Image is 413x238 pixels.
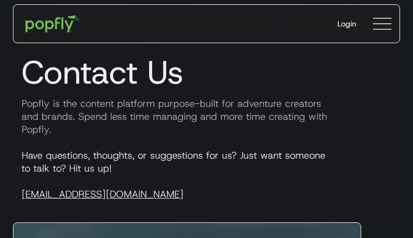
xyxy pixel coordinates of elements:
[13,97,400,136] p: Popfly is the content platform purpose-built for adventure creators and brands. Spend less time m...
[13,149,400,201] p: Have questions, thoughts, or suggestions for us? Just want someone to talk to? Hit us up!
[337,18,356,29] div: Login
[18,8,87,40] a: home
[13,53,400,92] h1: Contact Us
[329,10,365,38] a: Login
[22,188,184,201] a: [EMAIL_ADDRESS][DOMAIN_NAME]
